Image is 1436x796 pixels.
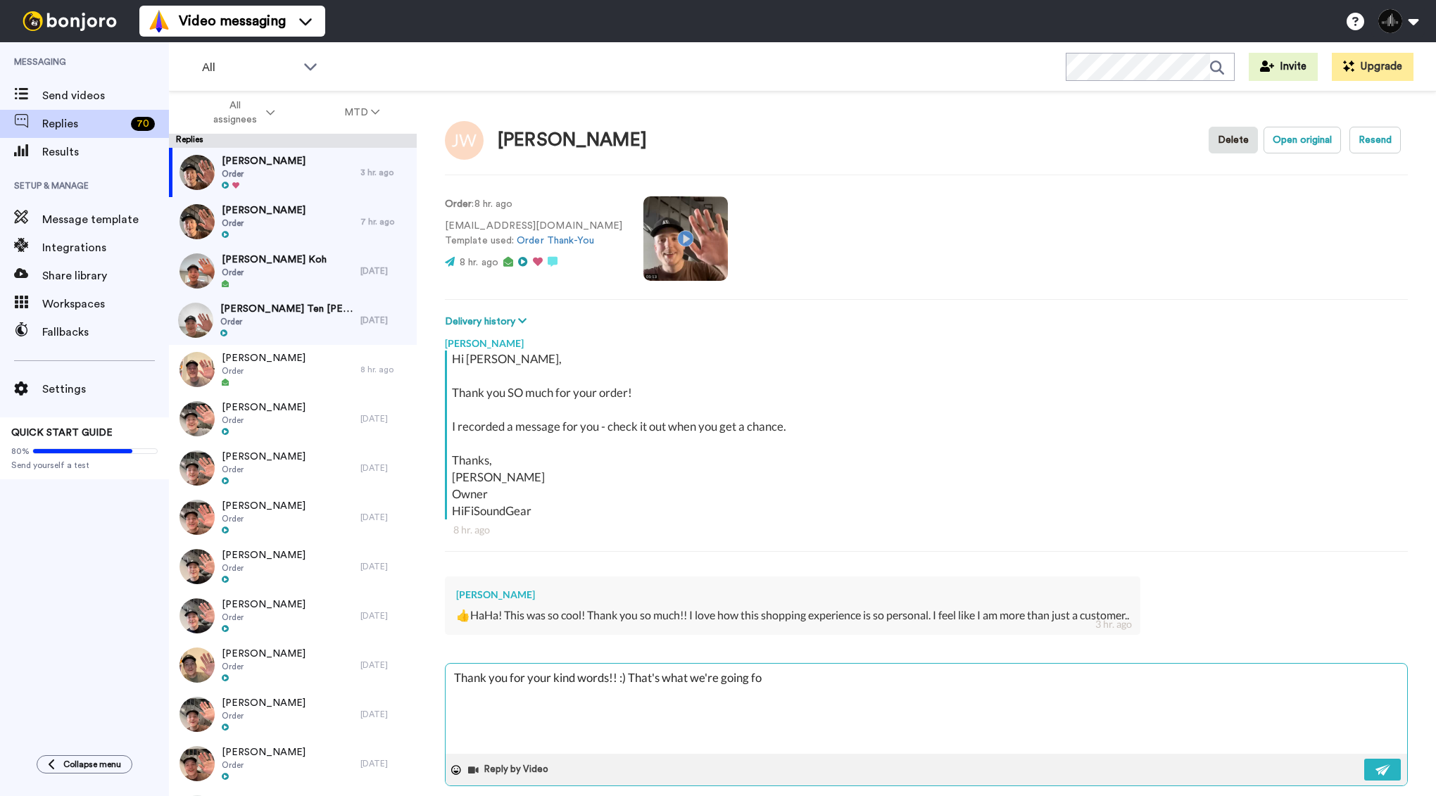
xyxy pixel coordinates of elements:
img: 699449e3-bb3a-467c-bdf7-049cba583549-thumb.jpg [179,598,215,633]
button: Delivery history [445,314,531,329]
a: [PERSON_NAME]Order[DATE] [169,493,417,542]
img: send-white.svg [1375,764,1391,776]
span: [PERSON_NAME] [222,351,306,365]
div: [DATE] [360,610,410,621]
span: Order [222,217,306,229]
div: [DATE] [360,709,410,720]
div: Replies [169,134,417,148]
div: [PERSON_NAME] [498,130,647,151]
a: [PERSON_NAME]Order3 hr. ago [169,148,417,197]
button: Invite [1249,53,1318,81]
button: MTD [310,100,415,125]
button: Delete [1209,127,1258,153]
a: [PERSON_NAME]Order[DATE] [169,640,417,690]
span: [PERSON_NAME] [222,745,306,759]
span: [PERSON_NAME] Ten [PERSON_NAME] [220,302,353,316]
span: [PERSON_NAME] Koh [222,253,327,267]
span: Video messaging [179,11,286,31]
div: 3 hr. ago [1095,617,1132,631]
div: 👍HaHa! This was so cool! Thank you so much!! I love how this shopping experience is so personal. ... [456,607,1129,624]
img: vm-color.svg [148,10,170,32]
button: All assignees [172,93,310,132]
span: Workspaces [42,296,169,312]
div: [DATE] [360,265,410,277]
span: [PERSON_NAME] [222,499,306,513]
span: Order [222,513,306,524]
div: [DATE] [360,315,410,326]
div: [DATE] [360,561,410,572]
a: [PERSON_NAME]Order[DATE] [169,542,417,591]
span: All [202,59,296,76]
span: Order [220,316,353,327]
img: 51f8a0ce-1114-4d81-bdcb-5214487e0620-thumb.jpg [179,204,215,239]
span: [PERSON_NAME] [222,548,306,562]
a: [PERSON_NAME]Order[DATE] [169,443,417,493]
span: Integrations [42,239,169,256]
div: Hi [PERSON_NAME], Thank you SO much for your order! I recorded a message for you - check it out w... [452,350,1404,519]
span: [PERSON_NAME] [222,450,306,464]
span: QUICK START GUIDE [11,428,113,438]
a: [PERSON_NAME]Order[DATE] [169,690,417,739]
span: Message template [42,211,169,228]
span: All assignees [206,99,263,127]
span: Order [222,612,306,623]
img: Image of Jamie Watta [445,121,484,160]
div: [DATE] [360,413,410,424]
div: 3 hr. ago [360,167,410,178]
span: Order [222,168,306,179]
img: 045557f2-a6ee-427a-b252-e6a4ee5e83f7-thumb.jpg [179,500,215,535]
span: [PERSON_NAME] [222,647,306,661]
span: Fallbacks [42,324,169,341]
span: [PERSON_NAME] [222,203,306,217]
textarea: Thank you for your kind words!! :) That's what we're going f [446,664,1407,754]
img: ec278b0b-f2b7-4b5b-abe7-7de2e206e031-thumb.jpg [179,352,215,387]
div: 8 hr. ago [453,523,1399,537]
img: 891f35c2-bb58-4390-84f6-5901a24cb1ba-thumb.jpg [179,647,215,683]
a: Order Thank-You [517,236,594,246]
div: [DATE] [360,758,410,769]
img: f2902885-8206-4f2d-b54d-3b206e038dc3-thumb.jpg [179,401,215,436]
button: Open original [1264,127,1341,153]
img: be5a1386-e2b9-4e16-a0e6-ce3a952d6068-thumb.jpg [178,303,213,338]
p: [EMAIL_ADDRESS][DOMAIN_NAME] Template used: [445,219,622,248]
div: [DATE] [360,659,410,671]
span: Order [222,759,306,771]
div: [DATE] [360,512,410,523]
span: Send videos [42,87,169,104]
span: Order [222,267,327,278]
span: Settings [42,381,169,398]
span: Order [222,464,306,475]
button: Resend [1349,127,1401,153]
img: ab514738-f614-436c-ac9a-0c287d9b9510-thumb.jpg [179,549,215,584]
div: [PERSON_NAME] [456,588,1129,602]
a: [PERSON_NAME]Order[DATE] [169,394,417,443]
span: 80% [11,446,30,457]
span: Order [222,415,306,426]
img: 35cdd85e-faec-4704-8a45-05e66f68dcf4-thumb.jpg [179,746,215,781]
img: 746daabd-ad06-4fa5-a617-14f5fb6fc0db-thumb.jpg [179,697,215,732]
strong: Order [445,199,472,209]
div: [PERSON_NAME] [445,329,1408,350]
span: Order [222,661,306,672]
div: 7 hr. ago [360,216,410,227]
a: [PERSON_NAME] Ten [PERSON_NAME]Order[DATE] [169,296,417,345]
span: Results [42,144,169,160]
span: Order [222,365,306,377]
p: : 8 hr. ago [445,197,622,212]
img: 31c3795a-7b6e-48de-86e0-4a352ca1e1ff-thumb.jpg [179,155,215,190]
img: 4319020e-60e7-4c7b-918c-4ee3188010a2-thumb.jpg [179,253,215,289]
button: Collapse menu [37,755,132,773]
span: Collapse menu [63,759,121,770]
img: bj-logo-header-white.svg [17,11,122,31]
img: 2928f92d-d74f-4415-a4a2-640ce8c41eab-thumb.jpg [179,450,215,486]
div: [DATE] [360,462,410,474]
button: Reply by Video [467,759,553,781]
span: Replies [42,115,125,132]
a: [PERSON_NAME]Order8 hr. ago [169,345,417,394]
div: 70 [131,117,155,131]
button: Upgrade [1332,53,1413,81]
span: [PERSON_NAME] [222,696,306,710]
span: [PERSON_NAME] [222,598,306,612]
span: Send yourself a test [11,460,158,471]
